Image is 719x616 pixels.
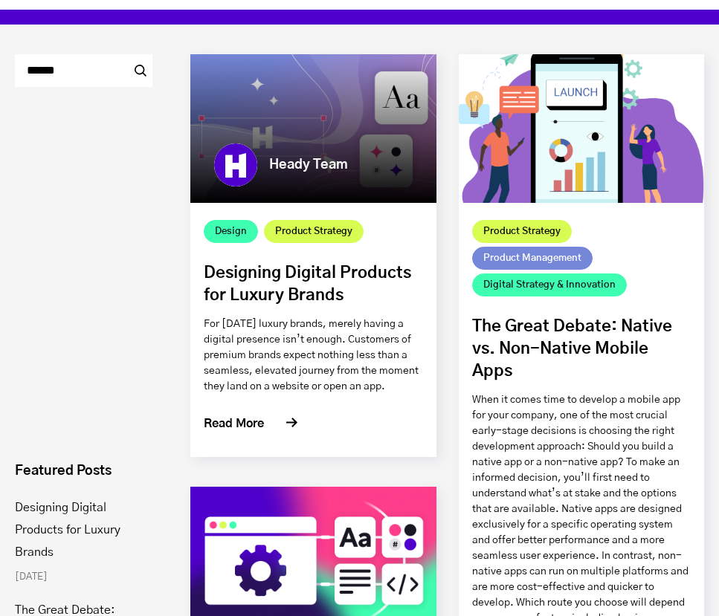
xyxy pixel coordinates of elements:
[472,220,572,243] a: Product Strategy
[472,318,672,379] a: The Great Debate: Native vs. Non-Native Mobile Apps
[204,319,419,392] a: For [DATE] luxury brands, merely having a digital presence isn’t enough. Customers of premium bra...
[15,569,152,585] div: [DATE]
[15,460,112,482] h2: Featured Posts
[472,273,627,296] a: Digital Strategy & Innovation
[15,496,152,563] a: Designing Digital Products for Luxury Brands
[472,247,593,270] a: Product Management
[204,418,300,429] a: Read More
[15,54,152,87] input: Search
[204,265,411,303] a: Designing Digital Products for Luxury Brands
[264,220,364,243] a: Product Strategy
[204,220,258,243] a: Design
